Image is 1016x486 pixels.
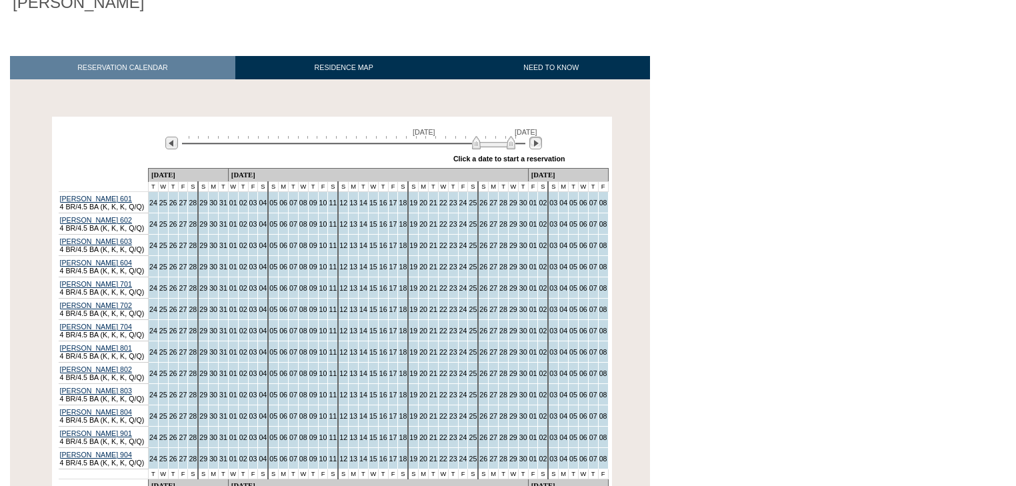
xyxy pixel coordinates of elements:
a: 16 [379,199,387,207]
a: 26 [169,305,177,313]
a: 31 [219,263,227,271]
a: 25 [159,220,167,228]
a: 18 [399,199,407,207]
a: 09 [309,305,317,313]
a: 30 [209,305,217,313]
a: 22 [439,241,447,249]
a: 26 [169,284,177,292]
a: 07 [589,284,597,292]
a: 03 [549,305,557,313]
a: 10 [319,305,327,313]
a: 09 [309,284,317,292]
a: 30 [519,220,527,228]
a: 01 [529,199,537,207]
a: 03 [249,220,257,228]
a: [PERSON_NAME] 704 [60,323,132,331]
a: 04 [559,199,567,207]
a: 11 [329,305,337,313]
a: 29 [199,284,207,292]
a: 15 [369,241,377,249]
a: 28 [499,241,507,249]
a: 03 [549,199,557,207]
a: 26 [479,263,487,271]
a: 28 [499,220,507,228]
a: 01 [229,220,237,228]
a: 01 [229,327,237,335]
a: 30 [519,263,527,271]
a: 05 [269,241,277,249]
a: 24 [149,241,157,249]
a: 19 [409,263,417,271]
a: 08 [299,284,307,292]
a: 08 [599,284,607,292]
a: 27 [179,305,187,313]
a: 07 [589,220,597,228]
a: 07 [289,263,297,271]
a: 13 [349,199,357,207]
a: 30 [209,327,217,335]
a: 23 [449,305,457,313]
a: 08 [599,305,607,313]
a: 24 [459,284,467,292]
a: 08 [599,263,607,271]
img: Previous [165,137,178,149]
a: 24 [149,263,157,271]
a: RESERVATION CALENDAR [10,56,235,79]
a: 01 [229,199,237,207]
a: 14 [359,220,367,228]
a: 30 [209,284,217,292]
a: 24 [149,305,157,313]
a: [PERSON_NAME] 603 [60,237,132,245]
a: 09 [309,241,317,249]
a: 02 [239,241,247,249]
a: 05 [269,199,277,207]
a: 24 [149,327,157,335]
a: 25 [159,263,167,271]
a: 19 [409,241,417,249]
a: 06 [279,305,287,313]
a: 25 [159,327,167,335]
img: Next [529,137,542,149]
a: 03 [549,284,557,292]
a: 04 [259,220,267,228]
a: 12 [339,241,347,249]
a: 29 [509,199,517,207]
a: 25 [469,241,477,249]
a: 13 [349,284,357,292]
a: 24 [149,199,157,207]
a: 05 [569,220,577,228]
a: 27 [489,305,497,313]
a: 11 [329,263,337,271]
a: 07 [289,305,297,313]
a: 05 [569,263,577,271]
a: 08 [599,220,607,228]
a: 18 [399,263,407,271]
a: 27 [179,284,187,292]
a: 30 [519,305,527,313]
a: 24 [459,305,467,313]
a: 28 [189,327,197,335]
a: 19 [409,199,417,207]
a: 22 [439,284,447,292]
a: 08 [599,199,607,207]
a: 13 [349,305,357,313]
a: 01 [229,263,237,271]
a: 20 [419,284,427,292]
a: 03 [549,241,557,249]
a: 01 [529,305,537,313]
a: 31 [219,284,227,292]
a: 22 [439,263,447,271]
a: 05 [569,199,577,207]
a: 10 [319,241,327,249]
a: 23 [449,220,457,228]
a: 17 [389,305,397,313]
a: 04 [559,305,567,313]
a: 02 [539,263,547,271]
a: 03 [249,327,257,335]
a: 31 [219,305,227,313]
a: 23 [449,241,457,249]
a: [PERSON_NAME] 601 [60,195,132,203]
a: 06 [579,284,587,292]
a: 30 [519,199,527,207]
a: 21 [429,241,437,249]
